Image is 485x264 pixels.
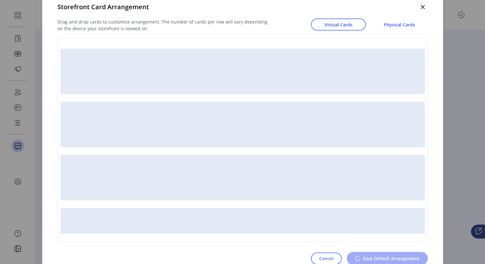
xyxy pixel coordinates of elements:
[311,18,366,31] button: Virtual Cards
[57,2,149,12] span: Storefront Card Arrangement
[384,21,415,28] span: Physical Cards
[371,18,428,31] button: Physical Cards
[319,255,333,262] span: Cancel
[324,21,353,28] span: Virtual Cards
[57,18,269,32] div: Drag and drop cards to customize arrangement. The number of cards per row will vary depending on ...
